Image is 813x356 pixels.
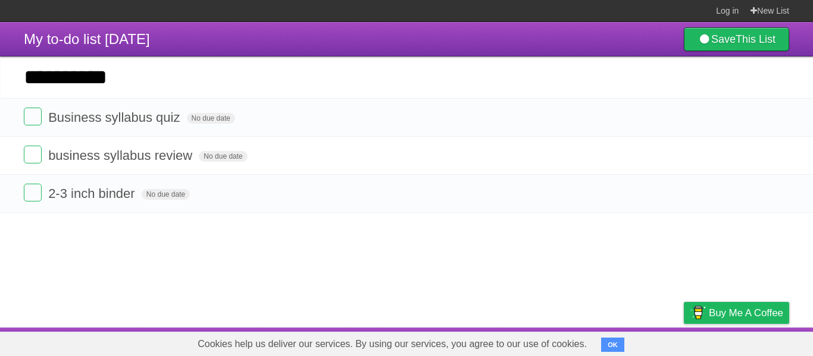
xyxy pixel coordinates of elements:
a: Buy me a coffee [684,302,789,324]
span: Buy me a coffee [709,303,783,323]
label: Done [24,146,42,163]
span: No due date [142,189,190,200]
label: Done [24,108,42,125]
span: Business syllabus quiz [48,110,183,125]
b: This List [736,33,776,45]
span: No due date [199,151,247,162]
label: Done [24,184,42,201]
a: Developers [565,330,613,353]
span: No due date [187,113,235,124]
a: Terms [628,330,654,353]
span: Cookies help us deliver our services. By using our services, you agree to our use of cookies. [186,332,599,356]
a: SaveThis List [684,27,789,51]
span: 2-3 inch binder [48,186,138,201]
span: business syllabus review [48,148,195,163]
img: Buy me a coffee [690,303,706,323]
button: OK [601,338,624,352]
span: My to-do list [DATE] [24,31,150,47]
a: Privacy [668,330,699,353]
a: About [526,330,551,353]
a: Suggest a feature [714,330,789,353]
